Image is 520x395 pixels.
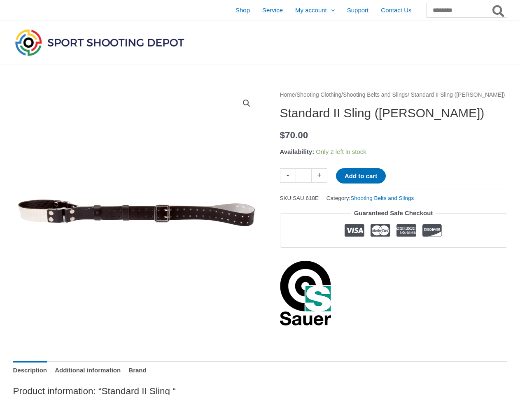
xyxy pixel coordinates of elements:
[350,195,414,201] a: Shooting Belts and Slings
[343,92,408,98] a: Shooting Belts and Slings
[13,361,47,379] a: Description
[280,106,507,121] h1: Standard II Sling ([PERSON_NAME])
[280,130,285,140] span: $
[280,168,296,183] a: -
[280,92,295,98] a: Home
[491,3,507,17] button: Search
[296,92,341,98] a: Shooting Clothing
[280,260,331,326] a: Sauer Shooting Sportswear
[351,207,436,219] legend: Guaranteed Safe Checkout
[296,168,312,183] input: Product quantity
[280,90,507,100] nav: Breadcrumb
[280,193,319,203] span: SKU:
[326,193,414,203] span: Category:
[336,168,386,184] button: Add to cart
[316,148,366,155] span: Only 2 left in stock
[128,361,146,379] a: Brand
[280,148,315,155] span: Availability:
[239,96,254,111] a: View full-screen image gallery
[312,168,327,183] a: +
[293,195,319,201] span: SAU.618E
[13,27,186,58] img: Sport Shooting Depot
[55,361,121,379] a: Additional information
[13,90,260,337] img: Standard II Sling
[280,130,308,140] bdi: 70.00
